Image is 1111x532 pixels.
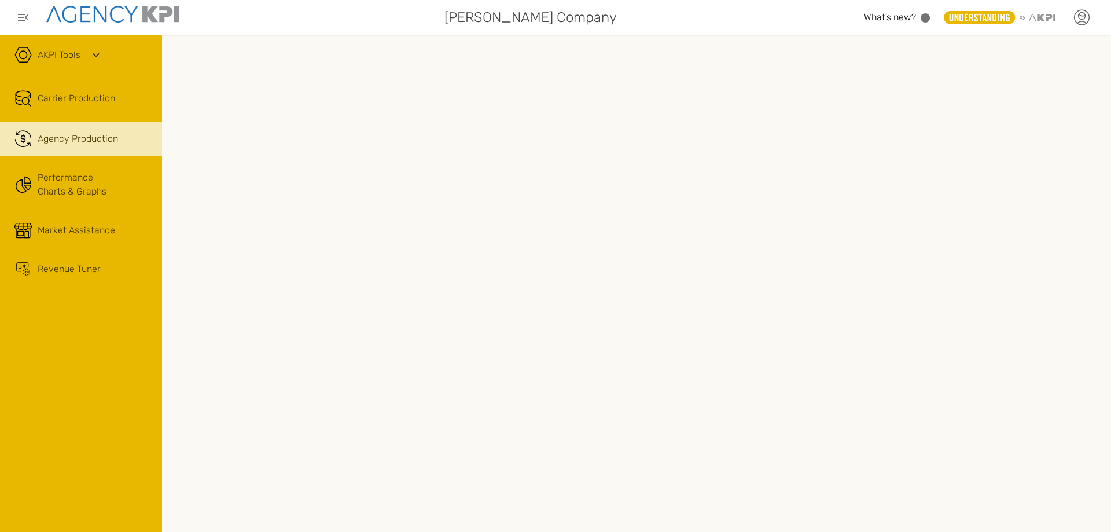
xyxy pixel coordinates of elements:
[38,91,115,105] span: Carrier Production
[38,48,80,62] a: AKPI Tools
[864,12,916,23] span: What’s new?
[38,223,115,237] span: Market Assistance
[38,132,118,146] span: Agency Production
[38,262,101,276] span: Revenue Tuner
[444,7,617,28] span: [PERSON_NAME] Company
[46,6,179,23] img: agencykpi-logo-550x69-2d9e3fa8.png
